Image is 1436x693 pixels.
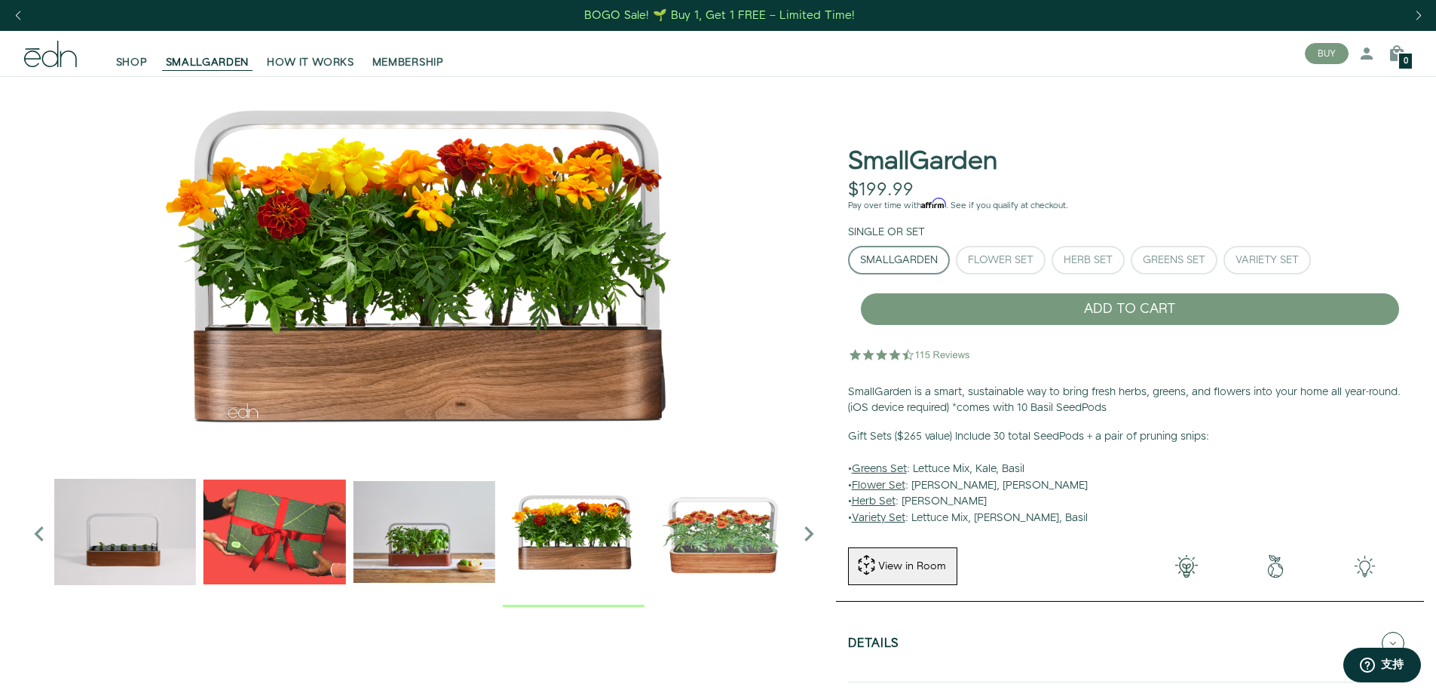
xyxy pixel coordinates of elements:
[1052,246,1125,274] button: Herb Set
[107,37,157,70] a: SHOP
[652,461,794,603] img: edn-smallgarden_1024x.jpg
[1305,43,1349,64] button: BUY
[1343,648,1421,685] iframe: 打开一个小组件，您可以在其中找到更多信息
[848,429,1209,444] b: Gift Sets ($265 value) Include 30 total SeedPods + a pair of pruning snips:
[852,494,896,509] u: Herb Set
[848,199,1412,213] p: Pay over time with . See if you qualify at checkout.
[583,4,856,27] a: BOGO Sale! 🌱 Buy 1, Get 1 FREE – Limited Time!
[204,461,345,603] img: EMAILS_-_Holiday_21_PT1_28_9986b34a-7908-4121-b1c1-9595d1e43abe_1024x.png
[1131,246,1217,274] button: Greens Set
[258,37,363,70] a: HOW IT WORKS
[363,37,453,70] a: MEMBERSHIP
[921,198,946,209] span: Affirm
[166,55,250,70] span: SMALLGARDEN
[54,461,196,606] div: 2 / 6
[848,617,1412,670] button: Details
[24,76,824,453] div: 5 / 6
[848,637,899,655] h5: Details
[1235,255,1299,265] div: Variety Set
[848,246,950,274] button: SmallGarden
[860,255,938,265] div: SmallGarden
[54,461,196,603] img: edn-trim-basil.2021-09-07_14_55_24_1024x.gif
[848,385,1412,417] p: SmallGarden is a smart, sustainable way to bring fresh herbs, greens, and flowers into your home ...
[860,293,1400,326] button: ADD TO CART
[584,8,855,23] div: BOGO Sale! 🌱 Buy 1, Get 1 FREE – Limited Time!
[848,547,957,585] button: View in Room
[372,55,444,70] span: MEMBERSHIP
[848,429,1412,527] p: • : Lettuce Mix, Kale, Basil • : [PERSON_NAME], [PERSON_NAME] • : [PERSON_NAME] • : Lettuce Mix, ...
[24,76,824,453] img: edn-smallgarden-marigold-hero-SLV-2000px_4096x.png
[848,179,914,201] div: $199.99
[1231,555,1320,578] img: green-earth.png
[353,461,494,606] div: 4 / 6
[204,461,345,606] div: 3 / 6
[1143,255,1205,265] div: Greens Set
[157,37,259,70] a: SMALLGARDEN
[503,461,645,603] img: edn-smallgarden-marigold-hero-SLV-2000px_1024x.png
[24,519,54,549] i: Previous slide
[968,255,1033,265] div: Flower Set
[1320,555,1409,578] img: edn-smallgarden-tech.png
[503,461,645,606] div: 5 / 6
[848,339,972,369] img: 4.5 star rating
[1064,255,1113,265] div: Herb Set
[852,461,907,477] u: Greens Set
[852,478,905,493] u: Flower Set
[956,246,1046,274] button: Flower Set
[877,559,948,574] div: View in Room
[1223,246,1311,274] button: Variety Set
[652,461,794,606] div: 6 / 6
[267,55,354,70] span: HOW IT WORKS
[848,148,997,176] h1: SmallGarden
[1404,57,1408,66] span: 0
[794,519,824,549] i: Next slide
[848,225,925,240] label: Single or Set
[353,461,494,603] img: edn-smallgarden-mixed-herbs-table-product-2000px_1024x.jpg
[852,511,905,526] u: Variety Set
[1142,555,1231,578] img: 001-light-bulb.png
[116,55,148,70] span: SHOP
